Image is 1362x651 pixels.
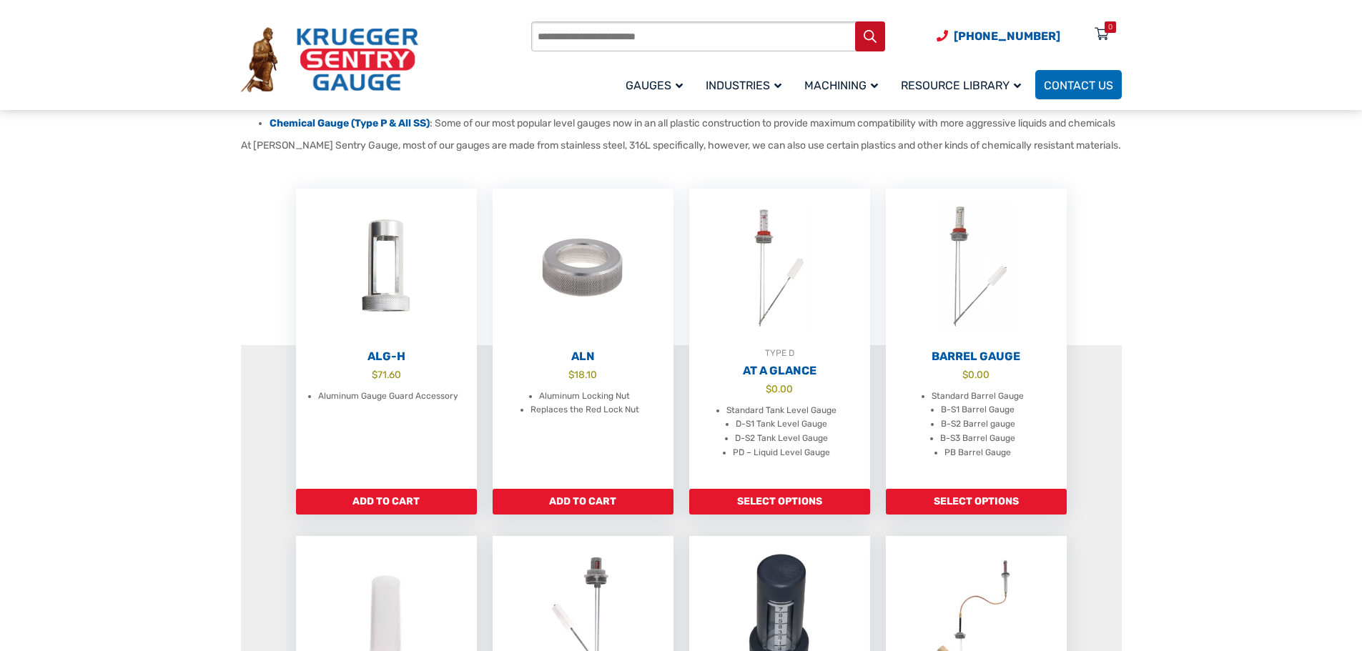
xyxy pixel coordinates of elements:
span: $ [372,369,377,380]
a: Barrel Gauge $0.00 Standard Barrel Gauge B-S1 Barrel Gauge B-S2 Barrel gauge B-S3 Barrel Gauge PB... [886,189,1067,489]
li: B-S2 Barrel gauge [941,417,1015,432]
a: Chemical Gauge (Type P & All SS) [270,117,430,129]
img: ALG-OF [296,189,477,346]
a: TYPE DAt A Glance $0.00 Standard Tank Level Gauge D-S1 Tank Level Gauge D-S2 Tank Level Gauge PD ... [689,189,870,489]
bdi: 18.10 [568,369,597,380]
a: Gauges [617,68,697,101]
span: Industries [706,79,781,92]
span: Machining [804,79,878,92]
a: Industries [697,68,796,101]
a: Resource Library [892,68,1035,101]
a: Contact Us [1035,70,1122,99]
li: D-S2 Tank Level Gauge [735,432,828,446]
li: Replaces the Red Lock Nut [531,403,639,417]
a: ALG-H $71.60 Aluminum Gauge Guard Accessory [296,189,477,489]
img: ALN [493,189,673,346]
h2: ALN [493,349,673,364]
li: Standard Tank Level Gauge [726,404,837,418]
bdi: 0.00 [766,383,793,394]
div: TYPE D [689,346,870,360]
span: $ [962,369,968,380]
h2: At A Glance [689,364,870,378]
li: PB Barrel Gauge [944,446,1011,460]
a: Phone Number (920) 434-8860 [937,27,1060,45]
p: At [PERSON_NAME] Sentry Gauge, most of our gauges are made from stainless steel, 316L specificall... [241,138,1122,153]
img: At A Glance [689,189,870,346]
h2: ALG-H [296,349,477,364]
li: D-S1 Tank Level Gauge [736,417,827,432]
li: Standard Barrel Gauge [932,389,1024,404]
li: : Some of our most popular level gauges now in an all plastic construction to provide maximum com... [270,116,1122,131]
div: 0 [1108,21,1112,33]
span: $ [766,383,771,394]
a: ALN $18.10 Aluminum Locking Nut Replaces the Red Lock Nut [493,189,673,489]
span: Resource Library [901,79,1021,92]
a: Add to cart: “ALG-H” [296,489,477,515]
li: B-S1 Barrel Gauge [941,403,1015,417]
bdi: 71.60 [372,369,401,380]
bdi: 0.00 [962,369,990,380]
img: Krueger Sentry Gauge [241,27,418,93]
a: Add to cart: “Barrel Gauge” [886,489,1067,515]
h2: Barrel Gauge [886,349,1067,364]
a: Machining [796,68,892,101]
a: Add to cart: “ALN” [493,489,673,515]
img: Barrel Gauge [886,189,1067,346]
a: Add to cart: “At A Glance” [689,489,870,515]
li: B-S3 Barrel Gauge [940,432,1015,446]
span: Contact Us [1044,79,1113,92]
span: [PHONE_NUMBER] [954,29,1060,43]
span: Gauges [626,79,683,92]
li: Aluminum Gauge Guard Accessory [318,389,458,404]
li: Aluminum Locking Nut [539,389,630,404]
span: $ [568,369,574,380]
li: PD – Liquid Level Gauge [733,446,830,460]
